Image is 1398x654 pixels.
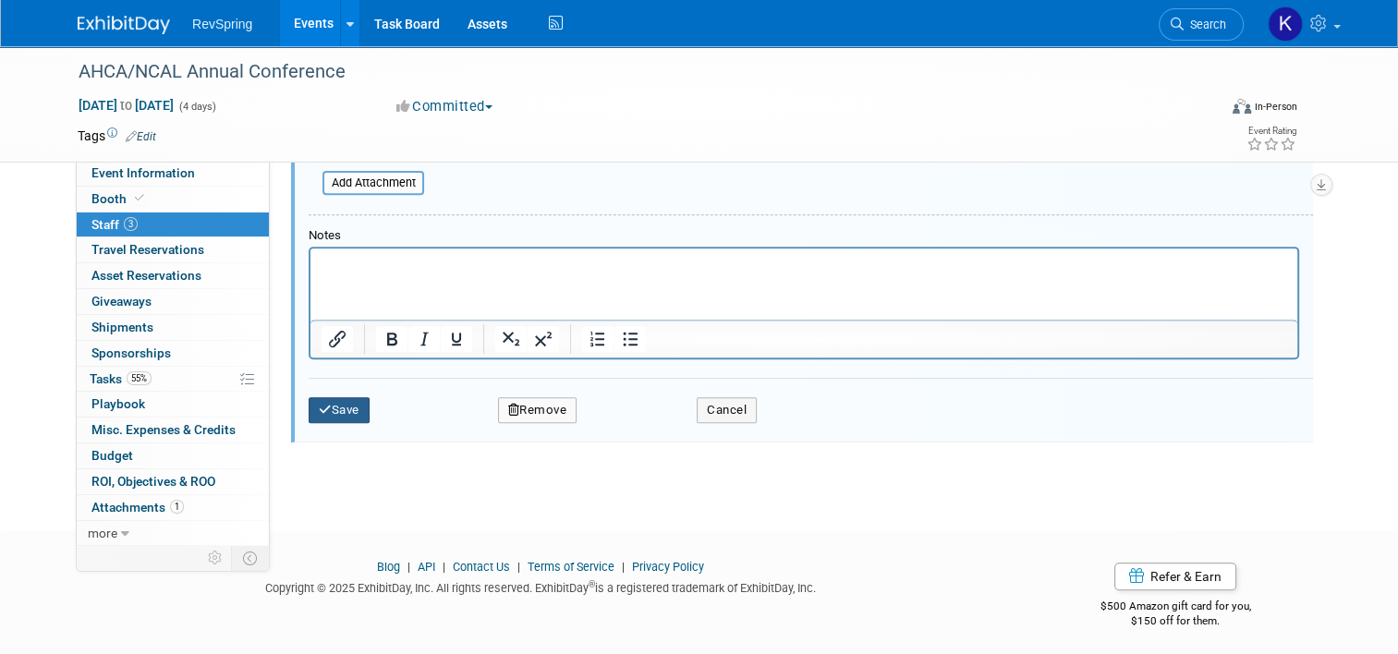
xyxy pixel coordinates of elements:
button: Cancel [697,397,757,423]
span: (4 days) [177,101,216,113]
span: ROI, Objectives & ROO [91,474,215,489]
span: Playbook [91,396,145,411]
img: Format-Inperson.png [1233,99,1251,114]
a: ROI, Objectives & ROO [77,469,269,494]
i: Booth reservation complete [135,193,144,203]
span: RevSpring [192,17,252,31]
span: 1 [170,500,184,514]
a: Staff3 [77,212,269,237]
span: | [438,560,450,574]
a: Travel Reservations [77,237,269,262]
a: Booth [77,187,269,212]
span: Shipments [91,320,153,334]
button: Committed [390,97,500,116]
a: Giveaways [77,289,269,314]
a: Shipments [77,315,269,340]
td: Tags [78,127,156,145]
a: Misc. Expenses & Credits [77,418,269,442]
span: Misc. Expenses & Credits [91,422,236,437]
button: Insert/edit link [322,326,353,352]
span: Asset Reservations [91,268,201,283]
span: to [117,98,135,113]
button: Underline [441,326,472,352]
div: Notes [309,228,1299,244]
span: Booth [91,191,148,206]
div: Copyright © 2025 ExhibitDay, Inc. All rights reserved. ExhibitDay is a registered trademark of Ex... [78,575,1003,597]
span: | [617,560,629,574]
span: | [513,560,525,574]
span: more [88,526,117,540]
button: Bullet list [614,326,646,352]
a: Search [1159,8,1244,41]
a: Edit [126,130,156,143]
img: Kelsey Culver [1268,6,1303,42]
a: Budget [77,443,269,468]
a: Terms of Service [528,560,614,574]
a: Event Information [77,161,269,186]
a: Playbook [77,392,269,417]
a: Tasks55% [77,367,269,392]
div: Event Rating [1246,127,1296,136]
a: Asset Reservations [77,263,269,288]
span: Search [1184,18,1226,31]
span: Event Information [91,165,195,180]
img: ExhibitDay [78,16,170,34]
button: Italic [408,326,440,352]
sup: ® [589,579,595,589]
a: Refer & Earn [1114,563,1236,590]
div: AHCA/NCAL Annual Conference [72,55,1194,89]
button: Remove [498,397,577,423]
div: $500 Amazon gift card for you, [1030,587,1320,629]
div: Event Format [1117,96,1297,124]
a: Attachments1 [77,495,269,520]
span: Attachments [91,500,184,515]
a: API [418,560,435,574]
button: Subscript [495,326,527,352]
div: In-Person [1254,100,1297,114]
span: [DATE] [DATE] [78,97,175,114]
span: Tasks [90,371,152,386]
span: Giveaways [91,294,152,309]
span: | [403,560,415,574]
a: Privacy Policy [632,560,704,574]
a: Blog [377,560,400,574]
button: Superscript [528,326,559,352]
button: Bold [376,326,407,352]
a: more [77,521,269,546]
span: 3 [124,217,138,231]
a: Contact Us [453,560,510,574]
a: Sponsorships [77,341,269,366]
span: Budget [91,448,133,463]
span: Travel Reservations [91,242,204,257]
iframe: Rich Text Area [310,248,1297,320]
span: 55% [127,371,152,385]
div: $150 off for them. [1030,613,1320,629]
button: Numbered list [582,326,614,352]
button: Save [309,397,370,423]
td: Personalize Event Tab Strip [200,546,232,570]
span: Staff [91,217,138,232]
td: Toggle Event Tabs [232,546,270,570]
span: Sponsorships [91,345,171,360]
